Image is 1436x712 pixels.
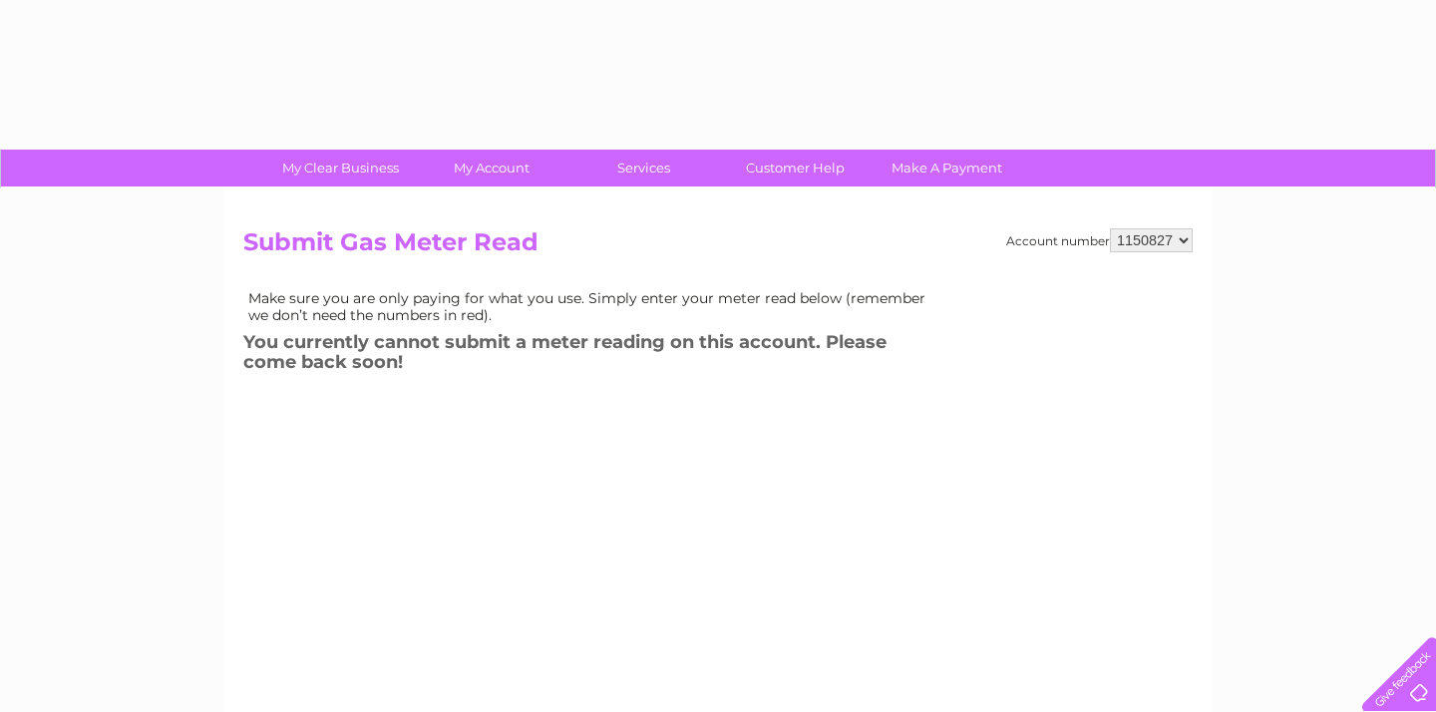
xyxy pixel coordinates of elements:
a: My Clear Business [258,150,423,186]
h3: You currently cannot submit a meter reading on this account. Please come back soon! [243,328,941,383]
h2: Submit Gas Meter Read [243,228,1193,266]
td: Make sure you are only paying for what you use. Simply enter your meter read below (remember we d... [243,285,941,327]
a: Services [561,150,726,186]
a: Make A Payment [865,150,1029,186]
a: My Account [410,150,574,186]
a: Customer Help [713,150,878,186]
div: Account number [1006,228,1193,252]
